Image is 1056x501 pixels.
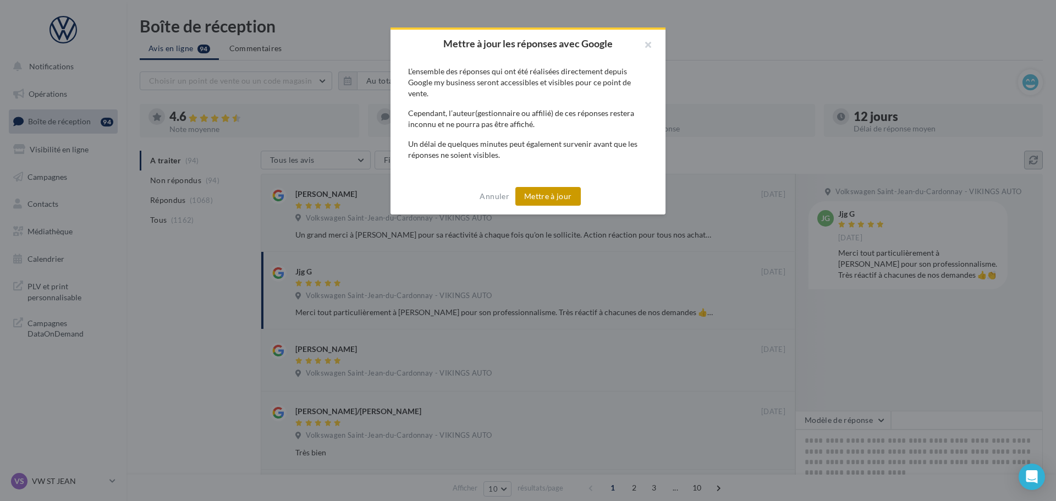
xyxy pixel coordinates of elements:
[1019,464,1045,490] div: Open Intercom Messenger
[408,108,648,130] div: Cependant, l’auteur(gestionnaire ou affilié) de ces réponses restera inconnu et ne pourra pas êtr...
[475,190,513,203] button: Annuler
[408,139,648,161] div: Un délai de quelques minutes peut également survenir avant que les réponses ne soient visibles.
[515,187,581,206] button: Mettre à jour
[408,38,648,48] h2: Mettre à jour les réponses avec Google
[408,67,631,98] span: L’ensemble des réponses qui ont été réalisées directement depuis Google my business seront access...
